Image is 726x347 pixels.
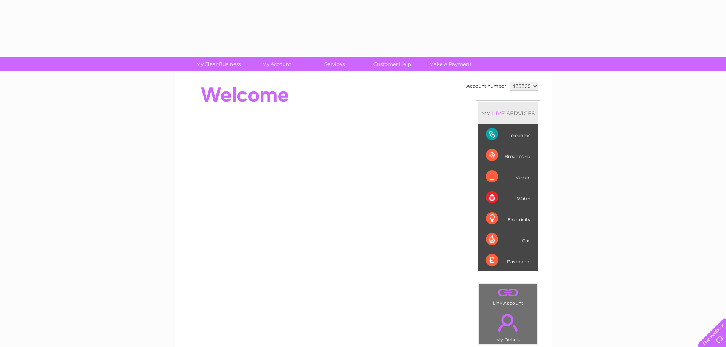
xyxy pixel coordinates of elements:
[478,102,538,124] div: MY SERVICES
[481,309,535,336] a: .
[481,286,535,299] a: .
[486,166,530,187] div: Mobile
[486,145,530,166] div: Broadband
[490,110,506,117] div: LIVE
[419,57,482,71] a: Make A Payment
[479,307,538,345] td: My Details
[486,229,530,250] div: Gas
[187,57,250,71] a: My Clear Business
[303,57,366,71] a: Services
[479,284,538,308] td: Link Account
[486,124,530,145] div: Telecoms
[486,208,530,229] div: Electricity
[486,250,530,271] div: Payments
[361,57,424,71] a: Customer Help
[486,187,530,208] div: Water
[465,80,508,93] td: Account number
[245,57,308,71] a: My Account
